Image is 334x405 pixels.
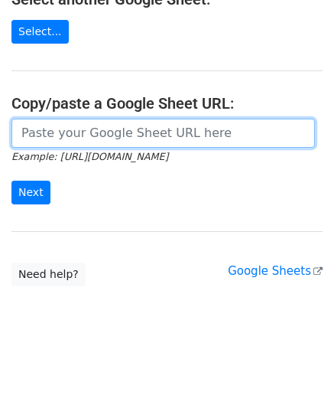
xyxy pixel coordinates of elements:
small: Example: [URL][DOMAIN_NAME] [11,151,168,162]
iframe: Chat Widget [258,332,334,405]
a: Need help? [11,263,86,286]
a: Select... [11,20,69,44]
input: Paste your Google Sheet URL here [11,119,315,148]
input: Next [11,181,50,204]
h4: Copy/paste a Google Sheet URL: [11,94,323,113]
a: Google Sheets [228,264,323,278]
